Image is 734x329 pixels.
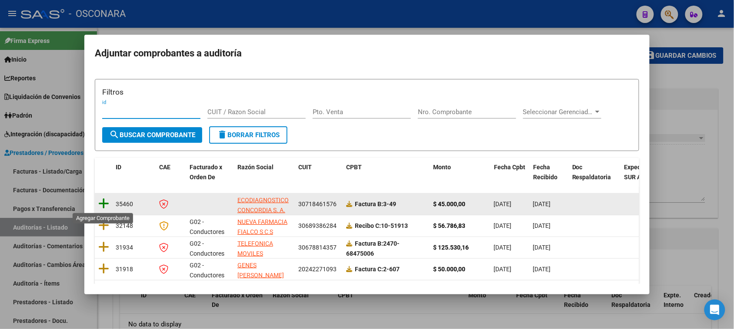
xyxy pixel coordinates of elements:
[156,158,186,187] datatable-header-cell: CAE
[572,164,611,181] span: Doc Respaldatoria
[494,222,512,229] span: [DATE]
[533,244,551,251] span: [DATE]
[298,164,312,171] span: CUIT
[433,201,465,207] strong: $ 45.000,00
[433,222,465,229] strong: $ 56.786,83
[533,164,557,181] span: Fecha Recibido
[346,240,400,257] strong: 2470-68475006
[102,127,202,143] button: Buscar Comprobante
[186,158,234,187] datatable-header-cell: Facturado x Orden De
[346,164,362,171] span: CPBT
[209,126,287,144] button: Borrar Filtros
[533,266,551,273] span: [DATE]
[116,222,133,229] span: 32148
[494,244,512,251] span: [DATE]
[237,240,273,286] span: TELEFONICA MOVILES ARGENTINA SOCIEDAD ANONIMA
[217,131,280,139] span: Borrar Filtros
[433,164,451,171] span: Monto
[624,164,663,181] span: Expediente SUR Asociado
[237,164,274,171] span: Razón Social
[704,299,725,320] div: Open Intercom Messenger
[234,158,295,187] datatable-header-cell: Razón Social
[355,201,383,207] span: Factura B:
[116,266,133,273] span: 31918
[530,158,569,187] datatable-header-cell: Fecha Recibido
[533,222,551,229] span: [DATE]
[109,129,120,140] mat-icon: search
[237,218,287,235] span: NUEVA FARMACIA FIALCO S C S
[355,201,396,207] strong: 3-49
[494,266,512,273] span: [DATE]
[102,86,632,98] h3: Filtros
[298,244,337,251] span: 30678814357
[112,158,156,187] datatable-header-cell: ID
[298,222,337,229] span: 30689386284
[355,222,381,229] span: Recibo C:
[494,164,525,171] span: Fecha Cpbt
[494,201,512,207] span: [DATE]
[533,201,551,207] span: [DATE]
[95,45,639,62] h2: Adjuntar comprobantes a auditoría
[433,244,469,251] strong: $ 125.530,16
[621,158,669,187] datatable-header-cell: Expediente SUR Asociado
[298,201,337,207] span: 30718461576
[355,266,383,273] span: Factura C:
[116,201,133,207] span: 35460
[159,164,170,171] span: CAE
[355,266,400,273] strong: 2-607
[217,129,227,140] mat-icon: delete
[295,158,343,187] datatable-header-cell: CUIT
[190,262,224,298] span: G02 - Conductores Navales Central
[190,218,224,255] span: G02 - Conductores Navales Central
[116,244,133,251] span: 31934
[298,266,337,273] span: 20242271093
[116,164,121,171] span: ID
[433,266,465,273] strong: $ 50.000,00
[355,222,408,229] strong: 10-51913
[190,240,224,276] span: G02 - Conductores Navales Central
[430,158,490,187] datatable-header-cell: Monto
[237,262,284,279] span: GENES [PERSON_NAME]
[523,108,594,116] span: Seleccionar Gerenciador
[237,197,289,224] span: ECODIAGNOSTICO CONCORDIA S. A. S.
[343,158,430,187] datatable-header-cell: CPBT
[490,158,530,187] datatable-header-cell: Fecha Cpbt
[355,240,383,247] span: Factura B:
[190,164,222,181] span: Facturado x Orden De
[109,131,195,139] span: Buscar Comprobante
[569,158,621,187] datatable-header-cell: Doc Respaldatoria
